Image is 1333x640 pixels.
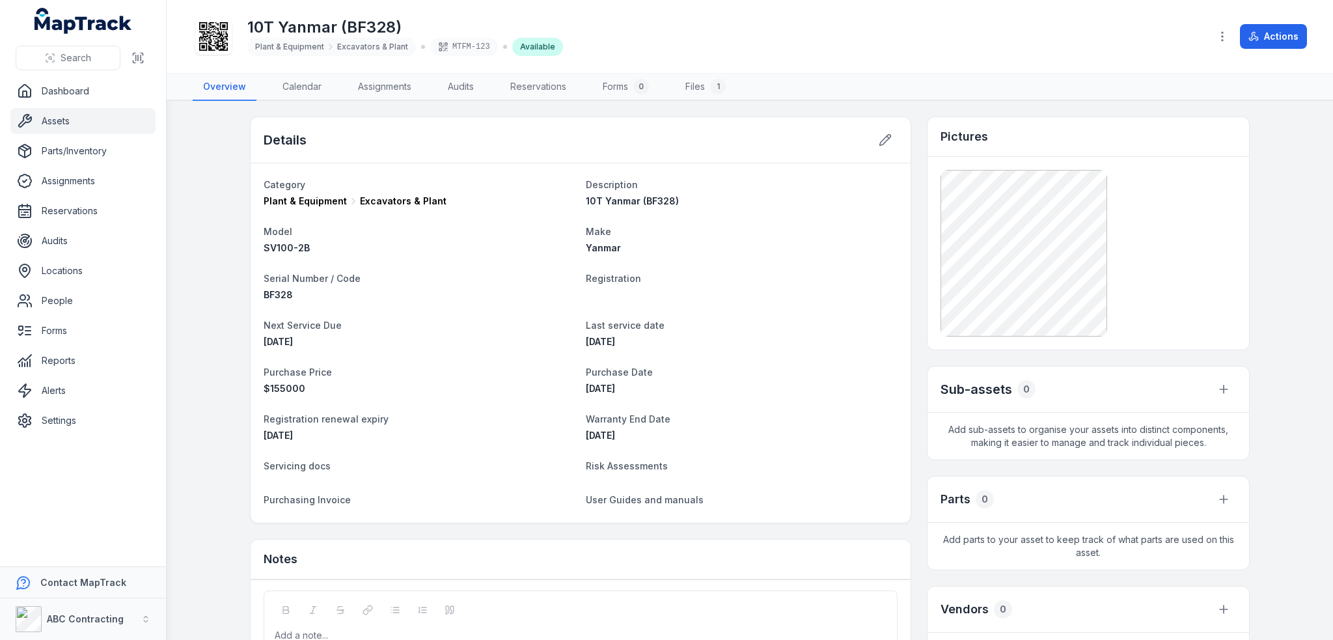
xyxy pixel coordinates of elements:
span: Plant & Equipment [264,195,347,208]
strong: Contact MapTrack [40,577,126,588]
a: Forms0 [592,74,659,101]
span: Last service date [586,320,665,331]
span: [DATE] [264,336,293,347]
span: Add sub-assets to organise your assets into distinct components, making it easier to manage and t... [928,413,1249,460]
span: Description [586,179,638,190]
h3: Pictures [941,128,988,146]
a: Reports [10,348,156,374]
span: BF328 [264,289,293,300]
span: Registration renewal expiry [264,413,389,424]
span: User Guides and manuals [586,494,704,505]
time: 22/04/2026, 7:00:00 am [264,336,293,347]
time: 19/01/2025, 7:00:00 am [586,383,615,394]
span: Serial Number / Code [264,273,361,284]
strong: ABC Contracting [47,613,124,624]
h3: Notes [264,550,297,568]
a: Assets [10,108,156,134]
span: 155000 AUD [264,383,305,394]
span: [DATE] [586,336,615,347]
h1: 10T Yanmar (BF328) [247,17,563,38]
span: Registration [586,273,641,284]
h3: Vendors [941,600,989,619]
span: Servicing docs [264,460,331,471]
span: Category [264,179,305,190]
span: Excavators & Plant [337,42,408,52]
span: Purchase Date [586,367,653,378]
span: Purchase Price [264,367,332,378]
div: 0 [994,600,1012,619]
a: Files1 [675,74,736,101]
time: 28/04/2026, 7:00:00 am [264,430,293,441]
a: Calendar [272,74,332,101]
span: [DATE] [264,430,293,441]
a: Dashboard [10,78,156,104]
a: MapTrack [34,8,132,34]
div: 0 [1017,380,1036,398]
a: Alerts [10,378,156,404]
a: People [10,288,156,314]
span: Excavators & Plant [360,195,447,208]
a: Reservations [10,198,156,224]
h3: Parts [941,490,970,508]
span: Search [61,51,91,64]
span: [DATE] [586,383,615,394]
time: 22/04/2025, 7:00:00 am [586,336,615,347]
span: [DATE] [586,430,615,441]
h2: Sub-assets [941,380,1012,398]
a: Assignments [10,168,156,194]
time: 19/01/2028, 7:00:00 am [586,430,615,441]
span: Purchasing Invoice [264,494,351,505]
a: Audits [10,228,156,254]
span: Plant & Equipment [255,42,324,52]
span: Warranty End Date [586,413,670,424]
a: Parts/Inventory [10,138,156,164]
div: 1 [710,79,726,94]
div: Available [512,38,563,56]
a: Settings [10,408,156,434]
div: 0 [633,79,649,94]
span: Yanmar [586,242,621,253]
a: Locations [10,258,156,284]
div: MTFM-123 [430,38,498,56]
button: Search [16,46,120,70]
span: Add parts to your asset to keep track of what parts are used on this asset. [928,523,1249,570]
span: Make [586,226,611,237]
span: SV100-2B [264,242,310,253]
h2: Details [264,131,307,149]
a: Overview [193,74,256,101]
button: Actions [1240,24,1307,49]
a: Assignments [348,74,422,101]
span: Model [264,226,292,237]
span: Risk Assessments [586,460,668,471]
span: Next Service Due [264,320,342,331]
a: Forms [10,318,156,344]
a: Audits [437,74,484,101]
div: 0 [976,490,994,508]
span: 10T Yanmar (BF328) [586,195,679,206]
a: Reservations [500,74,577,101]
